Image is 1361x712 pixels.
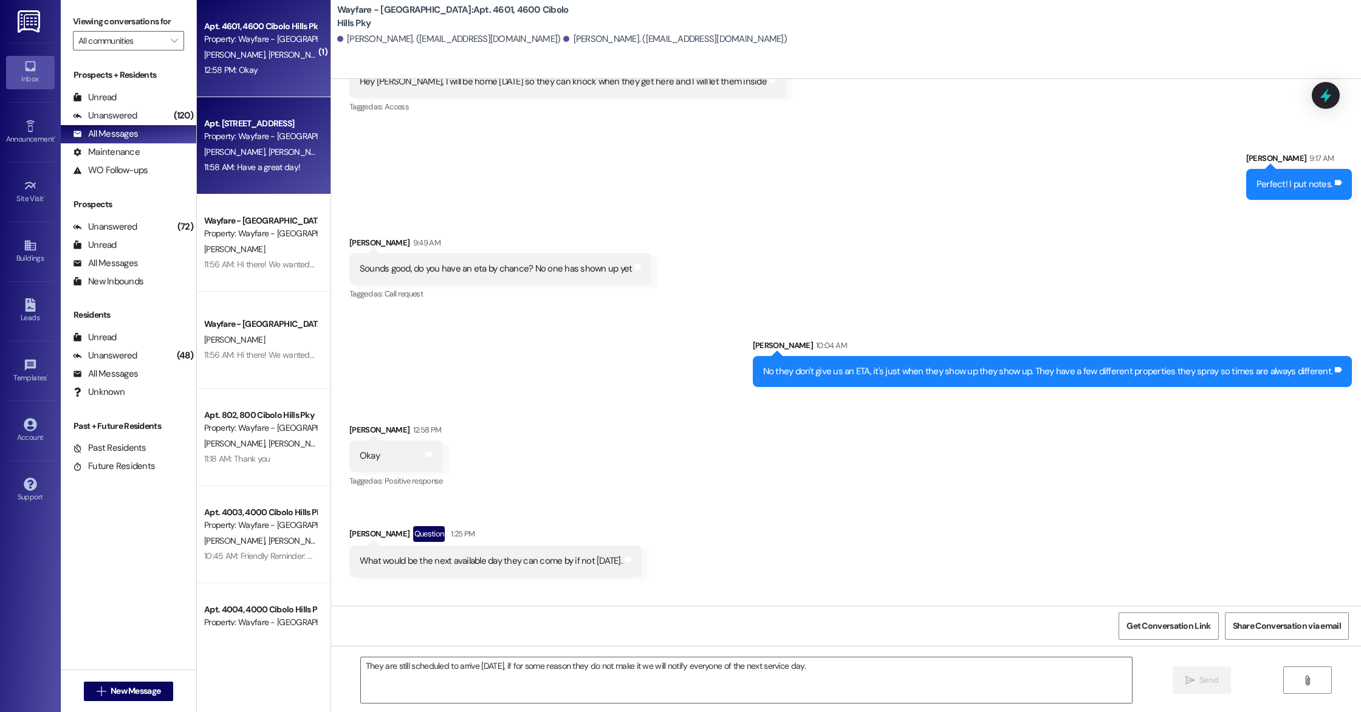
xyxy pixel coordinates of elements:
div: Property: Wayfare - [GEOGRAPHIC_DATA] [204,33,317,46]
div: [PERSON_NAME]. ([EMAIL_ADDRESS][DOMAIN_NAME]) [337,33,561,46]
button: Share Conversation via email [1225,612,1349,640]
div: What would be the next available day they can come by if not [DATE]. [360,555,622,567]
div: (72) [174,217,196,236]
div: Unread [73,331,117,344]
span: • [54,133,56,142]
div: 9:17 AM [1306,152,1334,165]
div: (48) [174,346,196,365]
div: Unanswered [73,109,137,122]
div: Wayfare - [GEOGRAPHIC_DATA] [204,214,317,227]
div: [PERSON_NAME] [753,339,1352,356]
div: Past Residents [73,442,146,454]
div: Apt. 4601, 4600 Cibolo Hills Pky [204,20,317,33]
div: Apt. 802, 800 Cibolo Hills Pky [204,409,317,422]
div: Apt. [STREET_ADDRESS] [204,117,317,130]
span: Get Conversation Link [1126,620,1210,632]
div: 12:58 PM: Okay [204,64,258,75]
span: [PERSON_NAME] [204,334,265,345]
span: [PERSON_NAME] [268,438,329,449]
div: Property: Wayfare - [GEOGRAPHIC_DATA] [204,519,317,532]
div: Residents [61,309,196,321]
span: New Message [111,685,160,697]
div: Sounds good, do you have an eta by chance? No one has shown up yet [360,262,633,275]
div: Okay [360,450,380,462]
div: Property: Wayfare - [GEOGRAPHIC_DATA] [204,616,317,629]
div: Property: Wayfare - [GEOGRAPHIC_DATA] [204,227,317,240]
div: Unknown [73,386,125,399]
div: [PERSON_NAME] [349,423,443,440]
img: ResiDesk Logo [18,10,43,33]
span: [PERSON_NAME] [268,49,329,60]
i:  [171,36,177,46]
div: Tagged as: [349,285,652,303]
div: No they don't give us an ETA, it's just when they show up they show up. They have a few different... [763,365,1333,378]
div: 9:49 AM [410,236,441,249]
i:  [1303,676,1312,685]
span: Access [385,101,409,112]
div: (120) [171,106,196,125]
div: Tagged as: [349,98,786,115]
span: Positive response [385,476,443,486]
div: Unanswered [73,349,137,362]
span: [PERSON_NAME] [204,49,269,60]
a: Buildings [6,235,55,268]
div: 11:18 AM: Thank you [204,453,270,464]
div: [PERSON_NAME] [349,236,652,253]
button: New Message [84,682,174,701]
span: • [44,193,46,201]
div: Prospects [61,198,196,211]
i:  [97,686,106,696]
div: Maintenance [73,146,140,159]
div: All Messages [73,257,138,270]
div: Perfect! I put notes. [1256,178,1332,191]
label: Viewing conversations for [73,12,184,31]
div: [PERSON_NAME] [349,526,642,546]
span: [PERSON_NAME] [268,535,329,546]
div: 10:04 AM [813,339,847,352]
div: 11:58 AM: Have a great day! [204,162,300,173]
span: • [47,372,49,380]
div: Apt. 4003, 4000 Cibolo Hills Pky [204,506,317,519]
div: Apt. 4004, 4000 Cibolo Hills Pky [204,603,317,616]
a: Support [6,474,55,507]
div: Unread [73,91,117,104]
div: All Messages [73,368,138,380]
span: Send [1199,674,1218,686]
span: [PERSON_NAME] [204,438,269,449]
div: Tagged as: [349,472,443,490]
button: Send [1173,666,1232,694]
div: 12:58 PM [410,423,442,436]
a: Templates • [6,355,55,388]
span: [PERSON_NAME] [268,146,329,157]
input: All communities [78,31,165,50]
div: All Messages [73,128,138,140]
div: WO Follow-ups [73,164,148,177]
div: Wayfare - [GEOGRAPHIC_DATA] [204,318,317,330]
a: Leads [6,295,55,327]
div: Prospects + Residents [61,69,196,81]
div: 1:25 PM [448,527,475,540]
i:  [1185,676,1195,685]
div: Hey [PERSON_NAME], I will be home [DATE] so they can knock when they get here and I will let them... [360,75,767,88]
div: Question [413,526,445,541]
div: Property: Wayfare - [GEOGRAPHIC_DATA] [204,422,317,434]
span: [PERSON_NAME] [204,146,269,157]
div: Unanswered [73,221,137,233]
span: [PERSON_NAME] [204,244,265,255]
span: Call request [385,289,423,299]
div: New Inbounds [73,275,143,288]
span: Share Conversation via email [1233,620,1341,632]
b: Wayfare - [GEOGRAPHIC_DATA]: Apt. 4601, 4600 Cibolo Hills Pky [337,4,580,30]
button: Get Conversation Link [1119,612,1218,640]
div: Unread [73,239,117,252]
div: Past + Future Residents [61,420,196,433]
div: Future Residents [73,460,155,473]
span: [PERSON_NAME] [204,535,269,546]
div: 10:45 AM: Friendly Reminder: Our community quiet hours are 10:00 PM to 6:00 AM. During these time... [204,550,1356,561]
div: [PERSON_NAME]. ([EMAIL_ADDRESS][DOMAIN_NAME]) [563,33,787,46]
a: Account [6,414,55,447]
div: [PERSON_NAME] [1246,152,1352,169]
div: Property: Wayfare - [GEOGRAPHIC_DATA] [204,130,317,143]
a: Inbox [6,56,55,89]
a: Site Visit • [6,176,55,208]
